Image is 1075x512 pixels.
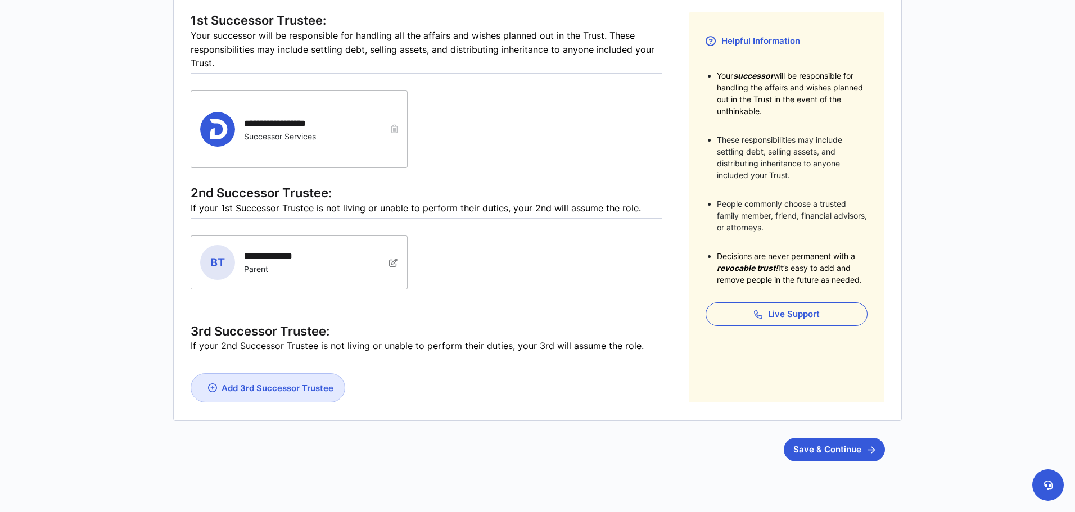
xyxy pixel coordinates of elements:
[706,29,868,53] h3: Helpful Information
[706,302,868,326] button: Live Support
[244,132,323,141] div: Successor Services
[717,251,862,284] span: Decisions are never permanent with a It’s easy to add and remove people in the future as needed.
[191,373,345,402] a: Add 3rd Successor Trustee
[717,134,868,181] li: These responsibilities may include settling debt, selling assets, and distributing inheritance to...
[208,383,217,392] img: Add 3rd Successor Trustee icon
[389,258,398,267] img: icon
[191,339,662,353] div: If your 2nd Successor Trustee is not living or unable to perform their duties, your 3rd will assu...
[200,112,235,147] img: Person
[717,263,778,273] span: revocable trust!
[191,29,662,70] span: Your successor will be responsible for handling all the affairs and wishes planned out in the Tru...
[717,198,868,233] li: People commonly choose a trusted family member, friend, financial advisors, or attorneys.
[191,323,329,339] span: 3rd Successor Trustee:
[733,71,774,80] span: successor
[244,264,307,274] div: Parent
[200,245,235,280] span: BT
[191,201,641,215] span: If your 1st Successor Trustee is not living or unable to perform their duties, your 2nd will assu...
[191,12,326,29] span: 1st Successor Trustee:
[717,71,863,116] span: Your will be responsible for handling the affairs and wishes planned out in the Trust in the even...
[191,185,332,201] span: 2nd Successor Trustee:
[784,438,885,461] button: Save & Continue
[222,383,333,393] div: Add 3rd Successor Trustee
